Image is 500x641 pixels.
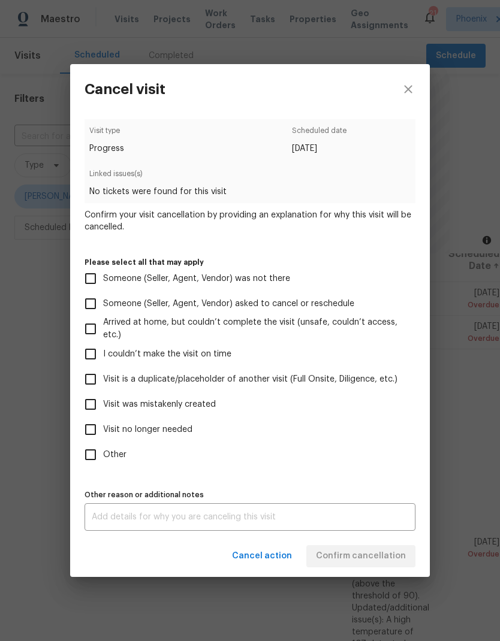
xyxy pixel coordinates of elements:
[103,373,397,386] span: Visit is a duplicate/placeholder of another visit (Full Onsite, Diligence, etc.)
[85,209,415,233] span: Confirm your visit cancellation by providing an explanation for why this visit will be cancelled.
[103,273,290,285] span: Someone (Seller, Agent, Vendor) was not there
[89,143,124,155] span: Progress
[85,491,415,498] label: Other reason or additional notes
[103,398,216,411] span: Visit was mistakenly created
[227,545,297,567] button: Cancel action
[85,259,415,266] label: Please select all that may apply
[85,81,165,98] h3: Cancel visit
[103,348,231,361] span: I couldn’t make the visit on time
[292,125,347,143] span: Scheduled date
[89,168,410,186] span: Linked issues(s)
[387,64,430,114] button: close
[89,125,124,143] span: Visit type
[232,549,292,564] span: Cancel action
[103,424,192,436] span: Visit no longer needed
[103,316,406,341] span: Arrived at home, but couldn’t complete the visit (unsafe, couldn’t access, etc.)
[103,298,354,310] span: Someone (Seller, Agent, Vendor) asked to cancel or reschedule
[292,143,347,155] span: [DATE]
[103,449,126,461] span: Other
[89,186,410,198] span: No tickets were found for this visit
